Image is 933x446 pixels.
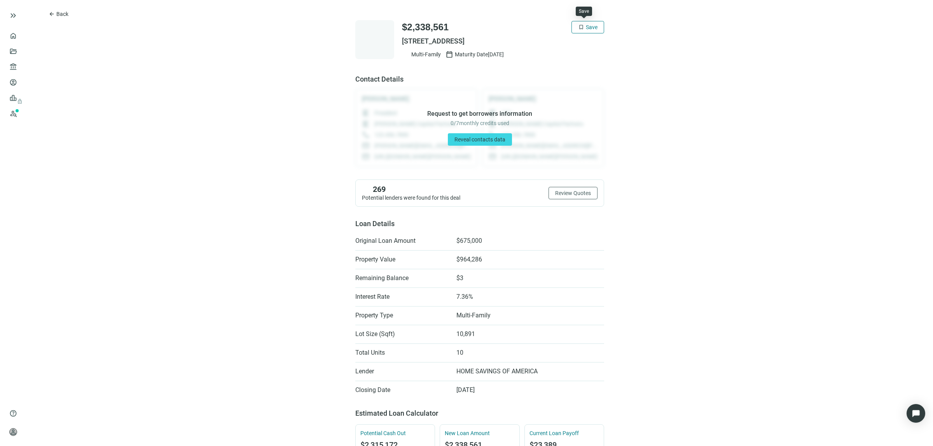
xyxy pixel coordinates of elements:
span: Multi-Family [456,312,491,319]
span: HOME SAVINGS OF AMERICA [456,368,538,375]
span: $675,000 [456,237,482,245]
span: Reveal contacts data [454,136,505,143]
span: Property Type [355,312,449,319]
span: [DATE] [456,386,475,394]
span: help [9,409,17,417]
span: Potential Cash Out [360,429,430,437]
span: calendar_today [446,51,453,58]
span: New Loan Amount [445,429,514,437]
span: Save [586,24,598,30]
span: Estimated Loan Calculator [355,409,438,417]
div: Save [579,8,589,14]
span: [STREET_ADDRESS] [402,37,604,46]
span: Interest Rate [355,293,449,301]
span: $2,338,561 [402,21,449,33]
span: 269 [373,185,386,194]
span: Request to get borrowers information [427,110,532,118]
span: Lot Size (Sqft) [355,330,449,338]
span: bookmark [578,24,584,30]
span: Review Quotes [555,190,591,196]
span: Current Loan Payoff [529,429,599,437]
button: arrow_backBack [42,8,75,20]
span: person [9,428,17,436]
button: Review Quotes [549,187,598,199]
span: Multi-Family [411,51,441,58]
span: Maturity Date [DATE] [455,51,504,58]
span: Remaining Balance [355,274,449,282]
span: Contact Details [355,75,604,84]
span: 10,891 [456,330,475,338]
span: 10 [456,349,463,357]
span: Back [56,11,68,17]
span: 7.36% [456,293,473,301]
span: arrow_back [49,11,55,17]
span: Total Units [355,349,449,357]
span: Closing Date [355,386,449,394]
span: Lender [355,368,449,375]
span: Potential lenders were found for this deal [362,195,460,201]
button: keyboard_double_arrow_right [9,11,18,20]
span: Loan Details [355,220,395,228]
button: Reveal contacts data [448,133,512,146]
button: bookmarkSave [571,21,604,33]
span: 0 / 7 monthly credits used [451,119,509,127]
div: Open Intercom Messenger [907,404,925,423]
span: $964,286 [456,256,482,263]
span: $3 [456,274,463,282]
span: Property Value [355,256,449,263]
span: Original Loan Amount [355,237,449,245]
